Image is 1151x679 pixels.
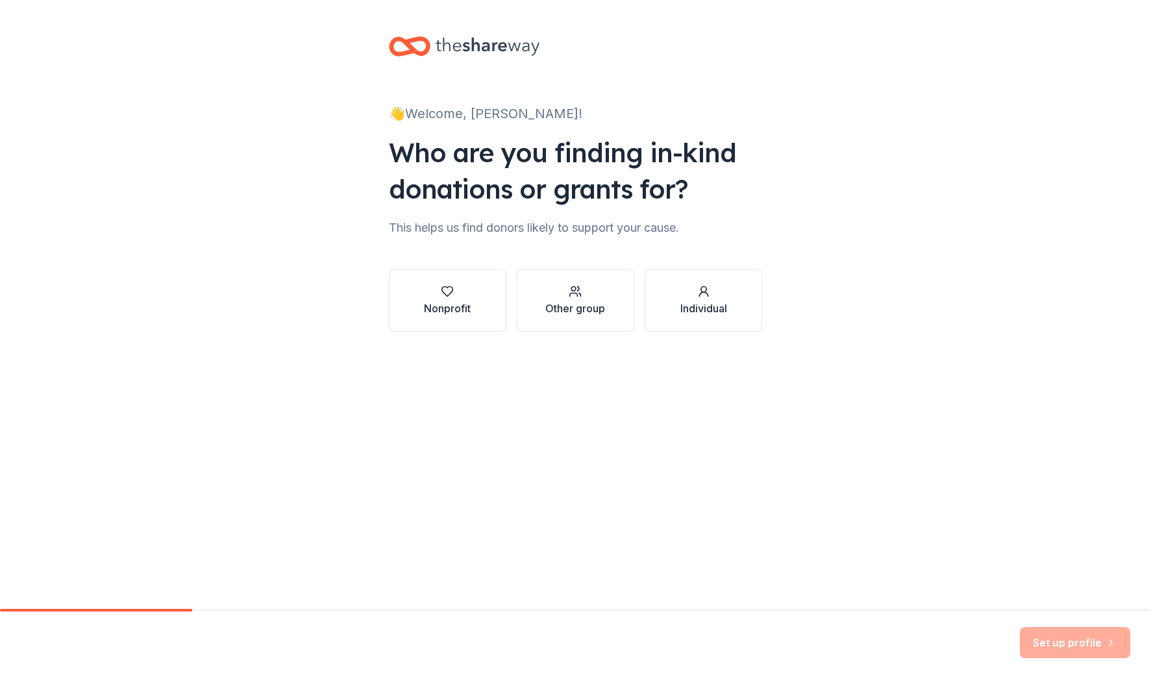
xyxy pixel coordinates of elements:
button: Other group [517,269,634,332]
button: Individual [645,269,762,332]
div: Nonprofit [424,301,471,316]
div: Who are you finding in-kind donations or grants for? [389,134,763,207]
div: This helps us find donors likely to support your cause. [389,217,763,238]
div: 👋 Welcome, [PERSON_NAME]! [389,103,763,124]
div: Individual [680,301,727,316]
div: Other group [545,301,605,316]
button: Nonprofit [389,269,506,332]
